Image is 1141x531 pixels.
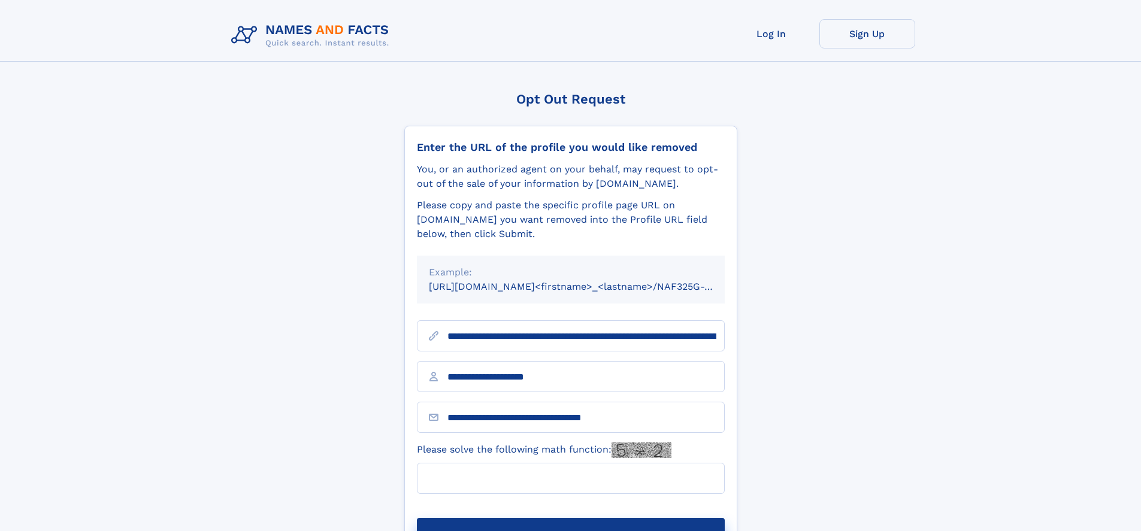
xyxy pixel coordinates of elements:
a: Log In [724,19,819,48]
div: Example: [429,265,713,280]
label: Please solve the following math function: [417,442,671,458]
img: Logo Names and Facts [226,19,399,51]
div: Please copy and paste the specific profile page URL on [DOMAIN_NAME] you want removed into the Pr... [417,198,725,241]
small: [URL][DOMAIN_NAME]<firstname>_<lastname>/NAF325G-xxxxxxxx [429,281,747,292]
div: Enter the URL of the profile you would like removed [417,141,725,154]
div: Opt Out Request [404,92,737,107]
div: You, or an authorized agent on your behalf, may request to opt-out of the sale of your informatio... [417,162,725,191]
a: Sign Up [819,19,915,48]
